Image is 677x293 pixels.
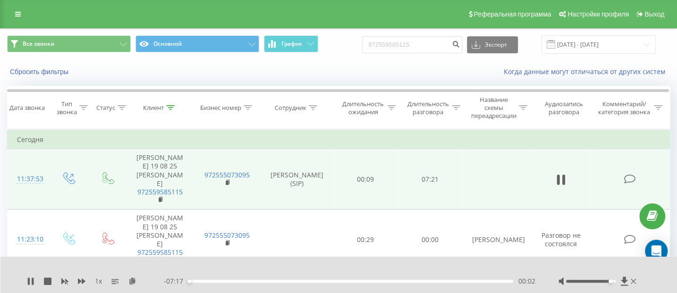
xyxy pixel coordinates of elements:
[204,170,250,179] a: 972555073095
[261,149,333,209] td: [PERSON_NAME] (SIP)
[9,104,45,112] div: Дата звонка
[143,104,164,112] div: Клиент
[645,240,668,262] div: Open Intercom Messenger
[275,104,306,112] div: Сотрудник
[17,230,39,249] div: 11:23:10
[137,248,183,257] a: 972559585115
[644,10,664,18] span: Выход
[127,149,194,209] td: [PERSON_NAME] 19 08 25 [PERSON_NAME]
[137,187,183,196] a: 972559585115
[518,276,535,286] span: 00:02
[127,209,194,270] td: [PERSON_NAME] 19 08 25 [PERSON_NAME]
[7,35,131,52] button: Все звонки
[538,100,590,116] div: Аудиозапись разговора
[95,276,102,286] span: 1 x
[135,35,259,52] button: Основной
[333,209,398,270] td: 00:29
[7,67,73,76] button: Сбросить фильтры
[504,67,670,76] a: Когда данные могут отличаться от других систем
[342,100,385,116] div: Длительность ожидания
[474,10,551,18] span: Реферальная программа
[567,10,629,18] span: Настройки профиля
[362,36,462,53] input: Поиск по номеру
[96,104,115,112] div: Статус
[333,149,398,209] td: 00:09
[609,279,612,283] div: Accessibility label
[281,41,302,47] span: График
[164,276,188,286] span: - 07:17
[204,231,250,240] a: 972555073095
[8,130,670,149] td: Сегодня
[398,209,463,270] td: 00:00
[17,170,39,188] div: 11:37:53
[264,35,318,52] button: График
[23,40,54,48] span: Все звонки
[187,279,191,283] div: Accessibility label
[57,100,77,116] div: Тип звонка
[398,149,463,209] td: 07:21
[463,209,530,270] td: [PERSON_NAME]
[541,231,580,248] span: Разговор не состоялся
[406,100,449,116] div: Длительность разговора
[596,100,652,116] div: Комментарий/категория звонка
[200,104,241,112] div: Бизнес номер
[471,96,517,120] div: Название схемы переадресации
[467,36,518,53] button: Экспорт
